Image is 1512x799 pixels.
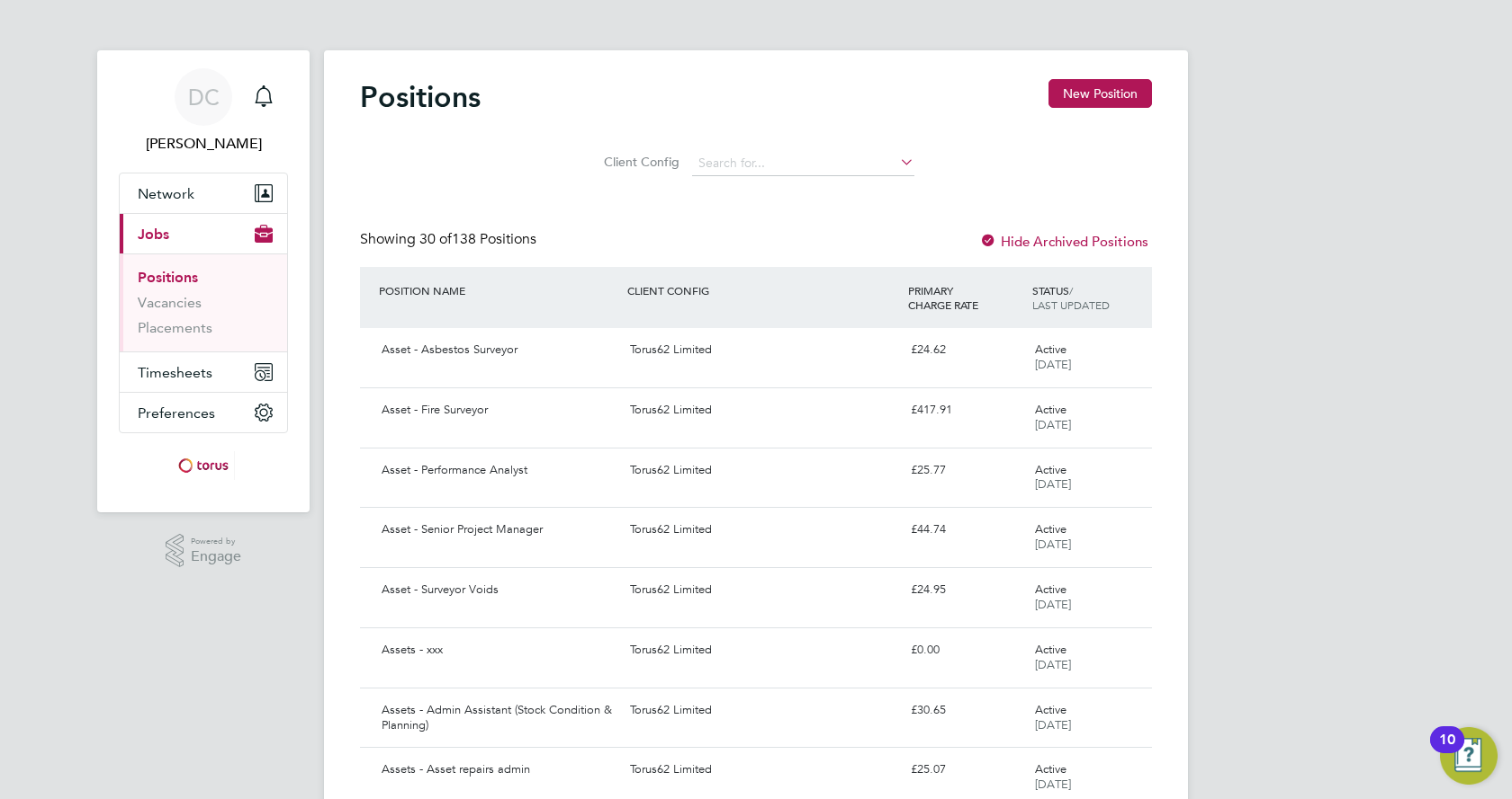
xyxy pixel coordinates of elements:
[1035,417,1071,432] span: [DATE]
[138,294,202,311] a: Vacancies
[119,68,288,155] a: DC[PERSON_NAME]
[138,185,194,202] span: Network
[419,230,536,248] span: 138 Positions
[904,274,1028,321] div: PRIMARY CHARGE RATE
[1440,727,1498,785] button: Open Resource Center, 10 new notifications
[188,85,220,109] span: DC
[1035,777,1071,792] span: [DATE]
[904,335,1028,365] div: £24.62
[598,154,679,170] label: Client Config
[1035,402,1066,417] span: Active
[904,395,1028,425] div: £417.91
[1069,283,1073,297] span: /
[374,456,623,485] div: Asset - Performance Analyst
[904,635,1028,665] div: £0.00
[623,335,903,365] div: Torus62 Limited
[1035,657,1071,672] span: [DATE]
[120,214,287,253] button: Jobs
[1028,274,1152,321] div: STATUS
[374,335,623,365] div: Asset - Asbestos Surveyor
[1035,342,1066,357] span: Active
[1035,521,1066,537] span: Active
[374,515,623,545] div: Asset - Senior Project Manager
[374,575,623,605] div: Asset - Surveyor Voids
[374,395,623,425] div: Asset - Fire Surveyor
[120,352,287,392] button: Timesheets
[166,534,242,568] a: Powered byEngage
[979,233,1148,250] label: Hide Archived Positions
[191,549,241,564] span: Engage
[623,456,903,485] div: Torus62 Limited
[374,274,623,306] div: POSITION NAME
[138,319,212,336] a: Placements
[623,395,903,425] div: Torus62 Limited
[120,393,287,432] button: Preferences
[1035,761,1066,777] span: Active
[1035,581,1066,597] span: Active
[172,451,235,480] img: torus-logo-retina.png
[623,575,903,605] div: Torus62 Limited
[138,404,215,422] span: Preferences
[360,79,481,115] h2: Positions
[623,755,903,785] div: Torus62 Limited
[692,151,914,176] input: Search for...
[374,696,623,741] div: Assets - Admin Assistant (Stock Condition & Planning)
[374,755,623,785] div: Assets - Asset repairs admin
[1035,357,1071,372] span: [DATE]
[904,456,1028,485] div: £25.77
[1035,597,1071,612] span: [DATE]
[1048,79,1152,108] button: New Position
[623,635,903,665] div: Torus62 Limited
[374,635,623,665] div: Assets - xxx
[1035,462,1066,477] span: Active
[904,575,1028,605] div: £24.95
[1032,297,1110,312] span: LAST UPDATED
[191,534,241,549] span: Powered by
[904,696,1028,725] div: £30.65
[904,755,1028,785] div: £25.07
[1035,476,1071,492] span: [DATE]
[623,696,903,725] div: Torus62 Limited
[138,364,212,381] span: Timesheets
[120,253,287,351] div: Jobs
[138,226,169,243] span: Jobs
[1035,537,1071,552] span: [DATE]
[1035,642,1066,657] span: Active
[623,274,903,306] div: CLIENT CONFIG
[1035,717,1071,732] span: [DATE]
[138,269,198,286] a: Positions
[419,230,452,248] span: 30 of
[1439,740,1455,763] div: 10
[623,515,903,545] div: Torus62 Limited
[1035,702,1066,717] span: Active
[360,230,540,249] div: Showing
[119,133,288,155] span: Donna Calmiano
[120,173,287,213] button: Network
[119,451,288,480] a: Go to home page
[97,50,310,512] nav: Main navigation
[904,515,1028,545] div: £44.74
